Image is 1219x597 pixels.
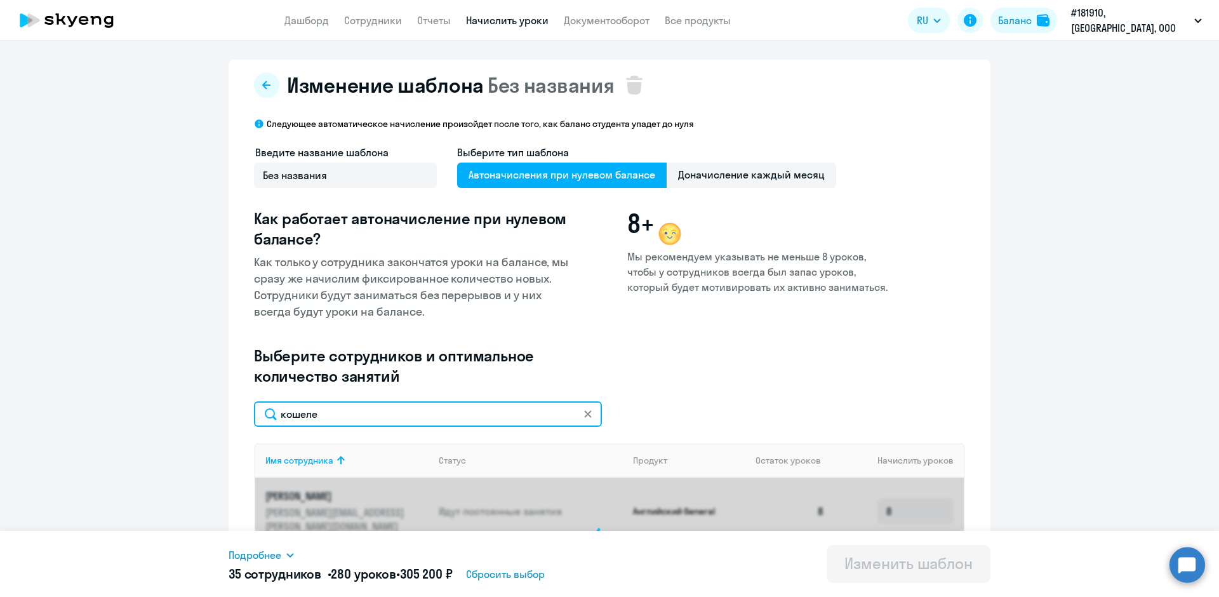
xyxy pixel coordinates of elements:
a: Дашборд [284,14,329,27]
a: Начислить уроки [466,14,549,27]
div: Изменить шаблон [844,553,973,574]
h3: Выберите сотрудников и оптимальное количество занятий [254,345,575,386]
p: Как только у сотрудника закончатся уроки на балансе, мы сразу же начислим фиксированное количеств... [254,254,575,320]
span: Сбросить выбор [466,567,545,582]
div: Остаток уроков [756,455,834,466]
p: Следующее автоматическое начисление произойдет после того, как баланс студента упадет до нуля [267,118,694,130]
span: Подробнее [229,547,281,563]
h4: Выберите тип шаблона [457,145,836,160]
span: RU [917,13,928,28]
button: Балансbalance [990,8,1057,33]
button: #181910, [GEOGRAPHIC_DATA], ООО [1065,5,1208,36]
a: Отчеты [417,14,451,27]
span: 305 200 ₽ [400,566,453,582]
a: Документооборот [564,14,649,27]
span: 280 уроков [331,566,396,582]
button: RU [908,8,950,33]
div: Баланс [998,13,1032,28]
input: Без названия [254,163,437,188]
img: balance [1037,14,1049,27]
th: Начислить уроков [834,443,964,478]
span: Без названия [488,72,614,98]
span: Доначисление каждый месяц [667,163,836,188]
h5: 35 сотрудников • • [229,565,452,583]
h3: Как работает автоначисление при нулевом балансе? [254,208,575,249]
span: 8+ [627,208,654,239]
div: Статус [439,455,623,466]
div: Имя сотрудника [265,455,429,466]
div: Статус [439,455,466,466]
img: wink [655,218,685,249]
div: Имя сотрудника [265,455,333,466]
span: Остаток уроков [756,455,821,466]
p: #181910, [GEOGRAPHIC_DATA], ООО [1071,5,1189,36]
a: Все продукты [665,14,731,27]
div: Продукт [633,455,746,466]
div: Продукт [633,455,667,466]
span: Введите название шаблона [255,146,389,159]
a: Сотрудники [344,14,402,27]
span: Автоначисления при нулевом балансе [457,163,667,188]
span: Изменение шаблона [287,72,484,98]
button: Изменить шаблон [827,545,990,583]
p: Мы рекомендуем указывать не меньше 8 уроков, чтобы у сотрудников всегда был запас уроков, который... [627,249,889,295]
input: Поиск по имени, email, продукту или статусу [254,401,602,427]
